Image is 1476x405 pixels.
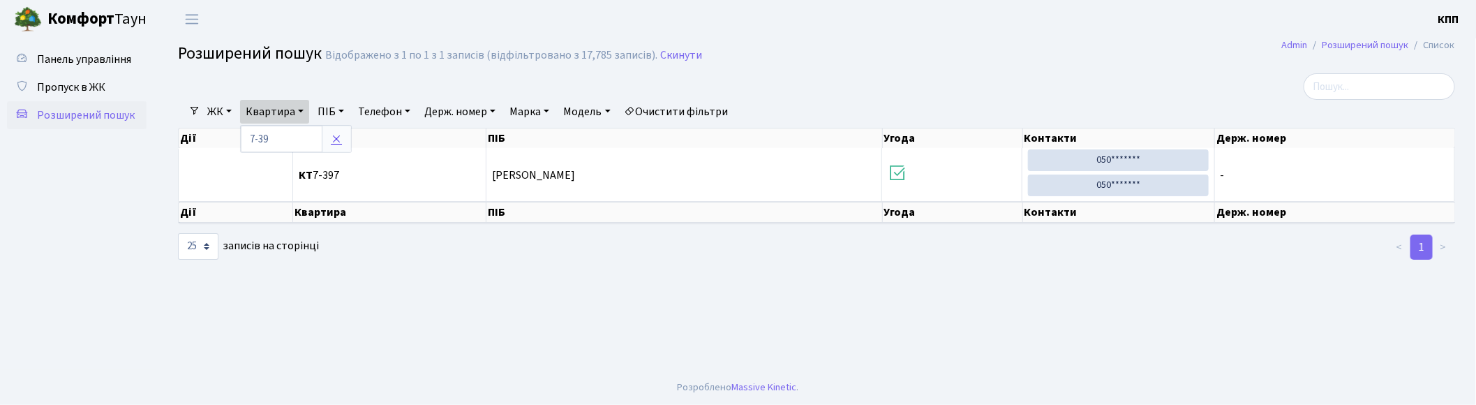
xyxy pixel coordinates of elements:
[7,73,147,101] a: Пропуск в ЖК
[37,52,131,67] span: Панель управління
[178,41,322,66] span: Розширений пошук
[732,380,797,395] a: Massive Kinetic
[1215,202,1456,223] th: Держ. номер
[1409,38,1455,53] li: Список
[1260,31,1476,60] nav: breadcrumb
[1023,128,1215,148] th: Контакти
[47,8,114,30] b: Комфорт
[7,101,147,129] a: Розширений пошук
[352,100,416,124] a: Телефон
[492,168,575,183] span: [PERSON_NAME]
[202,100,237,124] a: ЖК
[486,202,883,223] th: ПІБ
[1322,38,1409,52] a: Розширений пошук
[14,6,42,34] img: logo.png
[240,100,309,124] a: Квартира
[678,380,799,395] div: Розроблено .
[660,49,702,62] a: Скинути
[299,168,313,183] b: КТ
[37,108,135,123] span: Розширений пошук
[293,202,486,223] th: Квартира
[486,128,883,148] th: ПІБ
[325,49,657,62] div: Відображено з 1 по 1 з 1 записів (відфільтровано з 17,785 записів).
[1023,202,1215,223] th: Контакти
[7,45,147,73] a: Панель управління
[1438,12,1459,27] b: КПП
[178,233,319,260] label: записів на сторінці
[419,100,501,124] a: Держ. номер
[1215,128,1456,148] th: Держ. номер
[504,100,555,124] a: Марка
[179,128,293,148] th: Дії
[178,233,218,260] select: записів на сторінці
[37,80,105,95] span: Пропуск в ЖК
[1438,11,1459,28] a: КПП
[312,100,350,124] a: ПІБ
[619,100,734,124] a: Очистити фільтри
[883,202,1023,223] th: Угода
[179,202,293,223] th: Дії
[558,100,616,124] a: Модель
[174,8,209,31] button: Переключити навігацію
[299,170,480,181] span: 7-397
[883,128,1023,148] th: Угода
[1221,170,1449,181] span: -
[293,128,486,148] th: Квартира
[1281,38,1307,52] a: Admin
[1304,73,1455,100] input: Пошук...
[1410,235,1433,260] a: 1
[47,8,147,31] span: Таун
